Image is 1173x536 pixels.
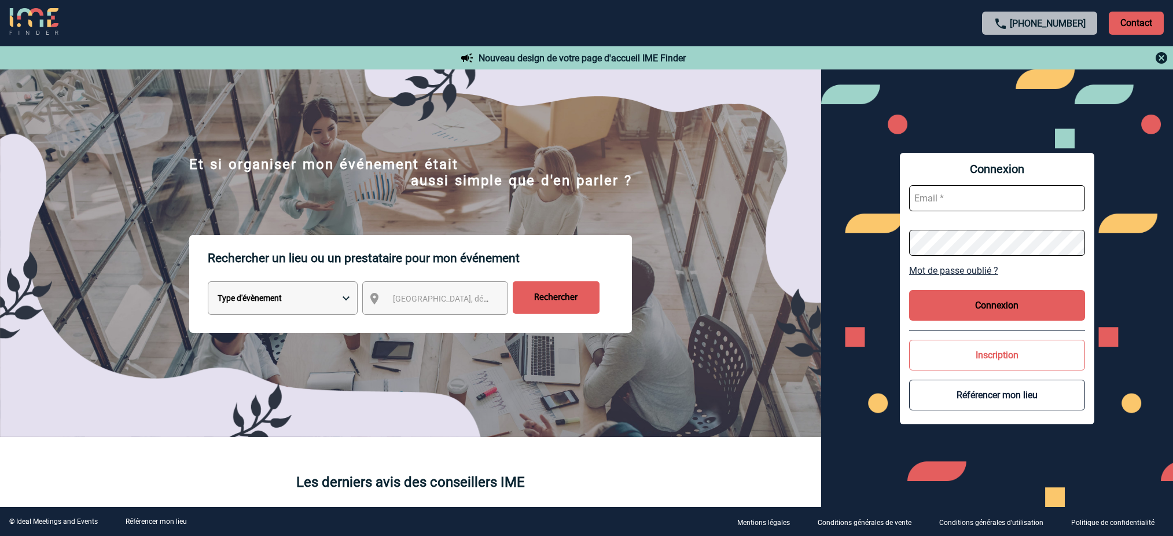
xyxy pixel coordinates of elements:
img: call-24-px.png [994,17,1007,31]
div: © Ideal Meetings and Events [9,517,98,526]
input: Email * [909,185,1085,211]
input: Rechercher [513,281,600,314]
p: Mentions légales [737,519,790,527]
a: Référencer mon lieu [126,517,187,526]
span: [GEOGRAPHIC_DATA], département, région... [393,294,554,303]
span: Connexion [909,162,1085,176]
button: Inscription [909,340,1085,370]
p: Contact [1109,12,1164,35]
p: Politique de confidentialité [1071,519,1154,527]
a: Conditions générales de vente [808,516,930,527]
a: Conditions générales d'utilisation [930,516,1062,527]
p: Rechercher un lieu ou un prestataire pour mon événement [208,235,632,281]
button: Connexion [909,290,1085,321]
p: Conditions générales d'utilisation [939,519,1043,527]
button: Référencer mon lieu [909,380,1085,410]
a: [PHONE_NUMBER] [1010,18,1086,29]
a: Mentions légales [728,516,808,527]
a: Mot de passe oublié ? [909,265,1085,276]
a: Politique de confidentialité [1062,516,1173,527]
p: Conditions générales de vente [818,519,911,527]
